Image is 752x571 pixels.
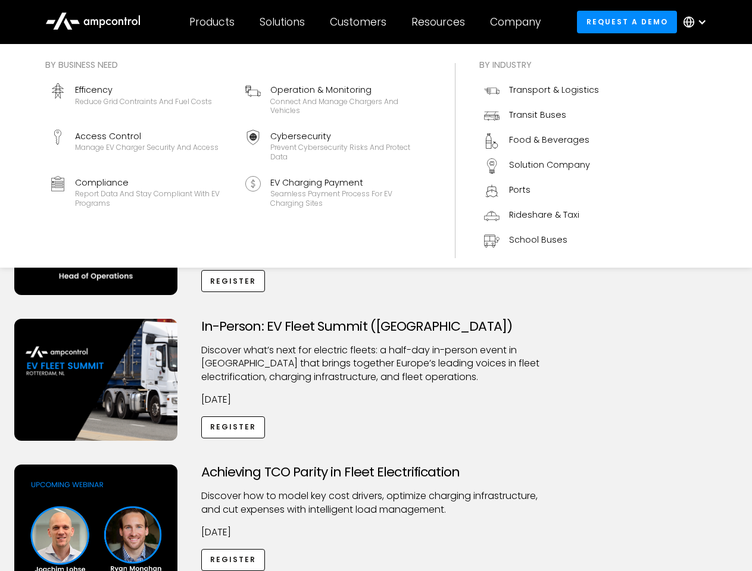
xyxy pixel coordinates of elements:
[189,15,235,29] div: Products
[260,15,305,29] div: Solutions
[479,58,604,71] div: By industry
[201,549,266,571] a: Register
[509,133,589,146] div: Food & Beverages
[509,83,599,96] div: Transport & Logistics
[201,526,551,539] p: [DATE]
[330,15,386,29] div: Customers
[75,176,231,189] div: Compliance
[45,171,236,213] a: ComplianceReport data and stay compliant with EV programs
[201,465,551,480] h3: Achieving TCO Parity in Fleet Electrification
[201,490,551,516] p: Discover how to model key cost drivers, optimize charging infrastructure, and cut expenses with i...
[75,189,231,208] div: Report data and stay compliant with EV programs
[201,416,266,438] a: Register
[479,178,604,203] a: Ports
[270,83,426,96] div: Operation & Monitoring
[270,130,426,143] div: Cybersecurity
[75,97,212,106] div: Reduce grid contraints and fuel costs
[75,130,219,143] div: Access Control
[201,344,551,384] p: ​Discover what’s next for electric fleets: a half-day in-person event in [GEOGRAPHIC_DATA] that b...
[75,83,212,96] div: Efficency
[241,125,431,167] a: CybersecurityPrevent cybersecurity risks and protect data
[201,319,551,334] h3: In-Person: EV Fleet Summit ([GEOGRAPHIC_DATA])
[509,108,566,121] div: Transit Buses
[577,11,677,33] a: Request a demo
[270,189,426,208] div: Seamless Payment Process for EV Charging Sites
[509,158,590,171] div: Solution Company
[479,79,604,103] a: Transport & Logistics
[75,143,219,152] div: Manage EV charger security and access
[509,208,579,221] div: Rideshare & Taxi
[241,171,431,213] a: EV Charging PaymentSeamless Payment Process for EV Charging Sites
[490,15,541,29] div: Company
[479,203,604,228] a: Rideshare & Taxi
[45,125,236,167] a: Access ControlManage EV charger security and access
[201,270,266,292] a: Register
[270,97,426,115] div: Connect and manage chargers and vehicles
[479,153,604,178] a: Solution Company
[479,228,604,253] a: School Buses
[411,15,465,29] div: Resources
[509,233,567,246] div: School Buses
[45,58,431,71] div: By business need
[509,183,531,196] div: Ports
[479,103,604,128] a: Transit Buses
[270,143,426,161] div: Prevent cybersecurity risks and protect data
[45,79,236,120] a: EfficencyReduce grid contraints and fuel costs
[241,79,431,120] a: Operation & MonitoringConnect and manage chargers and vehicles
[270,176,426,189] div: EV Charging Payment
[201,393,551,406] p: [DATE]
[479,128,604,153] a: Food & Beverages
